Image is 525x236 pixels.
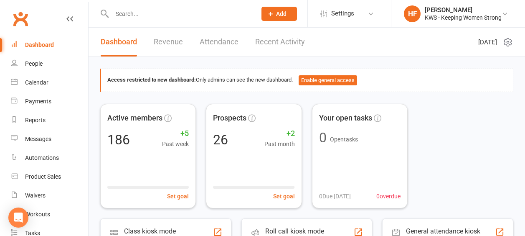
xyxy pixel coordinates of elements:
a: Revenue [154,28,183,56]
div: Roll call kiosk mode [265,227,326,235]
span: Active members [107,112,162,124]
a: Payments [11,92,88,111]
div: KWS - Keeping Women Strong [425,14,502,21]
div: Messages [25,136,51,142]
div: Waivers [25,192,46,199]
div: Only admins can see the new dashboard. [107,75,507,85]
a: People [11,54,88,73]
div: Product Sales [25,173,61,180]
div: Automations [25,154,59,161]
a: Attendance [200,28,238,56]
div: HF [404,5,421,22]
div: 186 [107,133,130,146]
div: Class kiosk mode [124,227,176,235]
div: Reports [25,117,46,123]
a: Calendar [11,73,88,92]
span: Settings [331,4,354,23]
button: Set goal [273,192,295,201]
a: Automations [11,149,88,167]
div: 0 [319,131,327,144]
span: +2 [264,128,295,140]
span: [DATE] [478,37,497,47]
span: 0 Due [DATE] [319,192,351,201]
input: Search... [109,8,251,20]
a: Clubworx [10,8,31,29]
a: Waivers [11,186,88,205]
a: Messages [11,130,88,149]
span: 0 overdue [376,192,401,201]
button: Add [261,7,297,21]
div: Payments [25,98,51,105]
a: Recent Activity [255,28,305,56]
span: Prospects [213,112,246,124]
a: Product Sales [11,167,88,186]
div: Dashboard [25,41,54,48]
span: Past month [264,139,295,149]
a: Dashboard [101,28,137,56]
button: Set goal [167,192,189,201]
div: 26 [213,133,228,146]
div: People [25,60,43,67]
div: Workouts [25,211,50,218]
span: Add [276,10,287,17]
div: Open Intercom Messenger [8,208,28,228]
a: Dashboard [11,36,88,54]
div: [PERSON_NAME] [425,6,502,14]
span: Your open tasks [319,112,372,124]
span: +5 [162,128,189,140]
a: Workouts [11,205,88,224]
strong: Access restricted to new dashboard: [107,77,196,83]
button: Enable general access [299,75,357,85]
span: Past week [162,139,189,149]
div: Calendar [25,79,48,86]
a: Reports [11,111,88,130]
span: Open tasks [330,136,358,143]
